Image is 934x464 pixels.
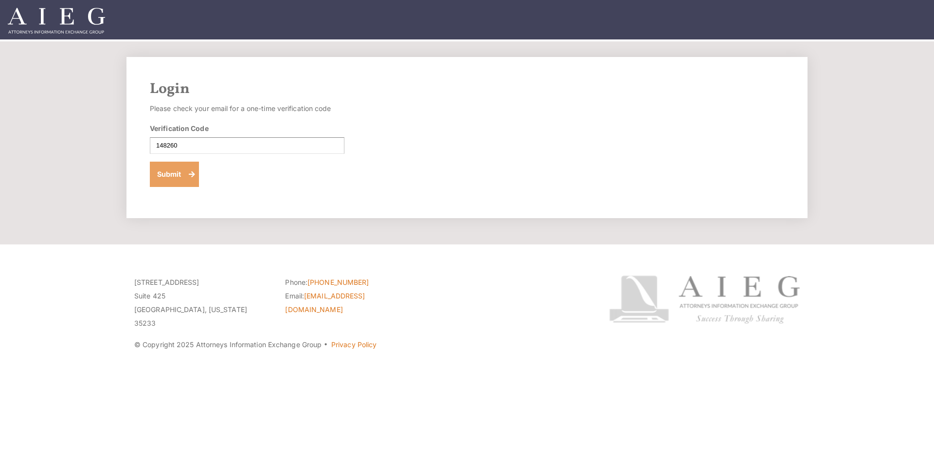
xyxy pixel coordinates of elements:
[150,162,199,187] button: Submit
[285,276,421,289] li: Phone:
[331,340,377,349] a: Privacy Policy
[134,338,573,352] p: © Copyright 2025 Attorneys Information Exchange Group
[134,276,270,330] p: [STREET_ADDRESS] Suite 425 [GEOGRAPHIC_DATA], [US_STATE] 35233
[609,276,800,324] img: Attorneys Information Exchange Group logo
[8,8,105,34] img: Attorneys Information Exchange Group
[150,123,209,133] label: Verification Code
[285,292,365,314] a: [EMAIL_ADDRESS][DOMAIN_NAME]
[323,344,328,349] span: ·
[150,80,784,98] h2: Login
[307,278,369,286] a: [PHONE_NUMBER]
[150,102,344,115] p: Please check your email for a one-time verification code
[285,289,421,316] li: Email:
